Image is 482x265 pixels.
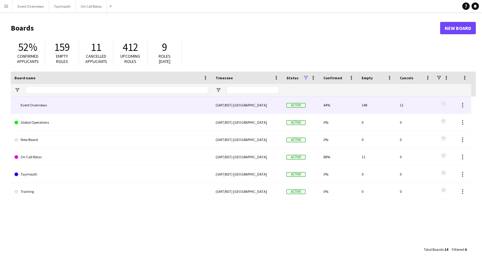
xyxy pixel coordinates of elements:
[227,86,279,94] input: Timezone Filter Input
[320,97,358,114] div: 44%
[286,76,298,80] span: Status
[362,76,373,80] span: Empty
[320,114,358,131] div: 0%
[26,86,208,94] input: Board name Filter Input
[286,189,306,194] span: Active
[17,53,39,64] span: Confirmed applicants
[216,87,221,93] button: Open Filter Menu
[452,247,464,252] span: Filtered
[424,247,444,252] span: Total Boards
[14,114,208,131] a: Global Operations
[286,120,306,125] span: Active
[13,0,49,12] button: Event Overviews
[14,148,208,166] a: On Call Rotas
[14,76,35,80] span: Board name
[212,131,283,148] div: (GMT/BST) [GEOGRAPHIC_DATA]
[76,0,107,12] button: On Call Rotas
[320,131,358,148] div: 0%
[358,166,396,183] div: 0
[396,114,434,131] div: 0
[286,155,306,159] span: Active
[123,40,138,54] span: 412
[396,183,434,200] div: 0
[216,76,233,80] span: Timezone
[465,247,467,252] span: 6
[162,40,167,54] span: 9
[212,114,283,131] div: (GMT/BST) [GEOGRAPHIC_DATA]
[400,76,413,80] span: Cancels
[14,87,20,93] button: Open Filter Menu
[396,148,434,165] div: 0
[91,40,101,54] span: 11
[212,97,283,114] div: (GMT/BST) [GEOGRAPHIC_DATA]
[396,97,434,114] div: 11
[323,76,342,80] span: Confirmed
[286,172,306,177] span: Active
[212,148,283,165] div: (GMT/BST) [GEOGRAPHIC_DATA]
[320,166,358,183] div: 0%
[320,183,358,200] div: 0%
[49,0,76,12] button: Taymouth
[286,138,306,142] span: Active
[320,148,358,165] div: 88%
[444,247,448,252] span: 14
[212,166,283,183] div: (GMT/BST) [GEOGRAPHIC_DATA]
[424,243,448,255] div: :
[358,148,396,165] div: 11
[286,103,306,108] span: Active
[14,183,208,200] a: Training
[452,243,467,255] div: :
[14,131,208,148] a: New Board
[358,97,396,114] div: 148
[396,166,434,183] div: 0
[14,166,208,183] a: Taymouth
[440,22,476,34] a: New Board
[212,183,283,200] div: (GMT/BST) [GEOGRAPHIC_DATA]
[56,53,68,64] span: Empty roles
[358,114,396,131] div: 0
[358,183,396,200] div: 0
[85,53,107,64] span: Cancelled applicants
[18,40,37,54] span: 52%
[120,53,140,64] span: Upcoming roles
[54,40,70,54] span: 159
[396,131,434,148] div: 0
[358,131,396,148] div: 0
[159,53,171,64] span: Roles [DATE]
[11,23,440,33] h1: Boards
[14,97,208,114] a: Event Overviews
